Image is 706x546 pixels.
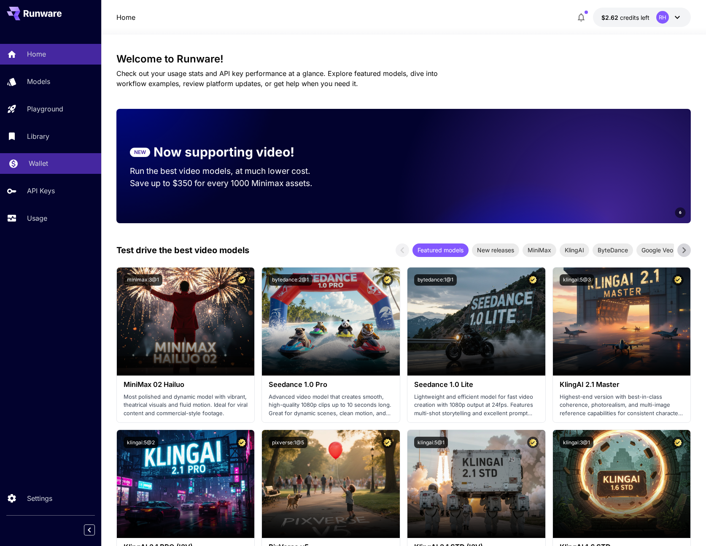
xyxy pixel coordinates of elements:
button: bytedance:1@1 [414,274,457,286]
p: Library [27,131,49,141]
button: Certified Model – Vetted for best performance and includes a commercial license. [236,437,248,448]
span: ByteDance [593,246,633,254]
p: Settings [27,493,52,503]
div: KlingAI [560,243,589,257]
p: Wallet [29,158,48,168]
p: Most polished and dynamic model with vibrant, theatrical visuals and fluid motion. Ideal for vira... [124,393,248,418]
div: RH [656,11,669,24]
h3: Seedance 1.0 Lite [414,381,539,389]
span: MiniMax [523,246,556,254]
div: New releases [472,243,519,257]
img: alt [407,430,545,538]
button: minimax:3@1 [124,274,162,286]
span: New releases [472,246,519,254]
span: Check out your usage stats and API key performance at a glance. Explore featured models, dive int... [116,69,438,88]
button: Certified Model – Vetted for best performance and includes a commercial license. [672,437,684,448]
button: klingai:5@3 [560,274,594,286]
div: MiniMax [523,243,556,257]
div: $2.62124 [601,13,649,22]
p: Now supporting video! [154,143,294,162]
img: alt [262,268,400,376]
button: Certified Model – Vetted for best performance and includes a commercial license. [382,437,393,448]
span: $2.62 [601,14,620,21]
p: Advanced video model that creates smooth, high-quality 1080p clips up to 10 seconds long. Great f... [269,393,393,418]
a: Home [116,12,135,22]
div: Featured models [412,243,469,257]
div: Collapse sidebar [90,522,101,538]
h3: Seedance 1.0 Pro [269,381,393,389]
nav: breadcrumb [116,12,135,22]
p: Save up to $350 for every 1000 Minimax assets. [130,177,326,189]
button: Collapse sidebar [84,524,95,535]
button: bytedance:2@1 [269,274,312,286]
p: Lightweight and efficient model for fast video creation with 1080p output at 24fps. Features mult... [414,393,539,418]
img: alt [117,430,255,538]
button: klingai:5@2 [124,437,158,448]
span: KlingAI [560,246,589,254]
div: Google Veo [636,243,678,257]
h3: KlingAI 2.1 Master [560,381,684,389]
button: klingai:5@1 [414,437,448,448]
span: 6 [679,209,682,216]
img: alt [262,430,400,538]
p: API Keys [27,186,55,196]
img: alt [117,268,255,376]
p: Run the best video models, at much lower cost. [130,165,326,177]
img: alt [407,268,545,376]
img: alt [553,268,691,376]
img: alt [553,430,691,538]
span: Featured models [412,246,469,254]
button: Certified Model – Vetted for best performance and includes a commercial license. [672,274,684,286]
button: Certified Model – Vetted for best performance and includes a commercial license. [236,274,248,286]
button: Certified Model – Vetted for best performance and includes a commercial license. [527,274,539,286]
button: klingai:3@1 [560,437,593,448]
button: pixverse:1@5 [269,437,307,448]
p: Usage [27,213,47,223]
button: Certified Model – Vetted for best performance and includes a commercial license. [527,437,539,448]
span: credits left [620,14,649,21]
iframe: Chat Widget [664,505,706,546]
h3: MiniMax 02 Hailuo [124,381,248,389]
span: Google Veo [636,246,678,254]
div: ByteDance [593,243,633,257]
p: Playground [27,104,63,114]
button: Certified Model – Vetted for best performance and includes a commercial license. [382,274,393,286]
button: $2.62124RH [593,8,691,27]
p: Test drive the best video models [116,244,249,257]
h3: Welcome to Runware! [116,53,691,65]
p: Models [27,76,50,86]
p: Home [27,49,46,59]
p: NEW [134,149,146,156]
p: Highest-end version with best-in-class coherence, photorealism, and multi-image reference capabil... [560,393,684,418]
